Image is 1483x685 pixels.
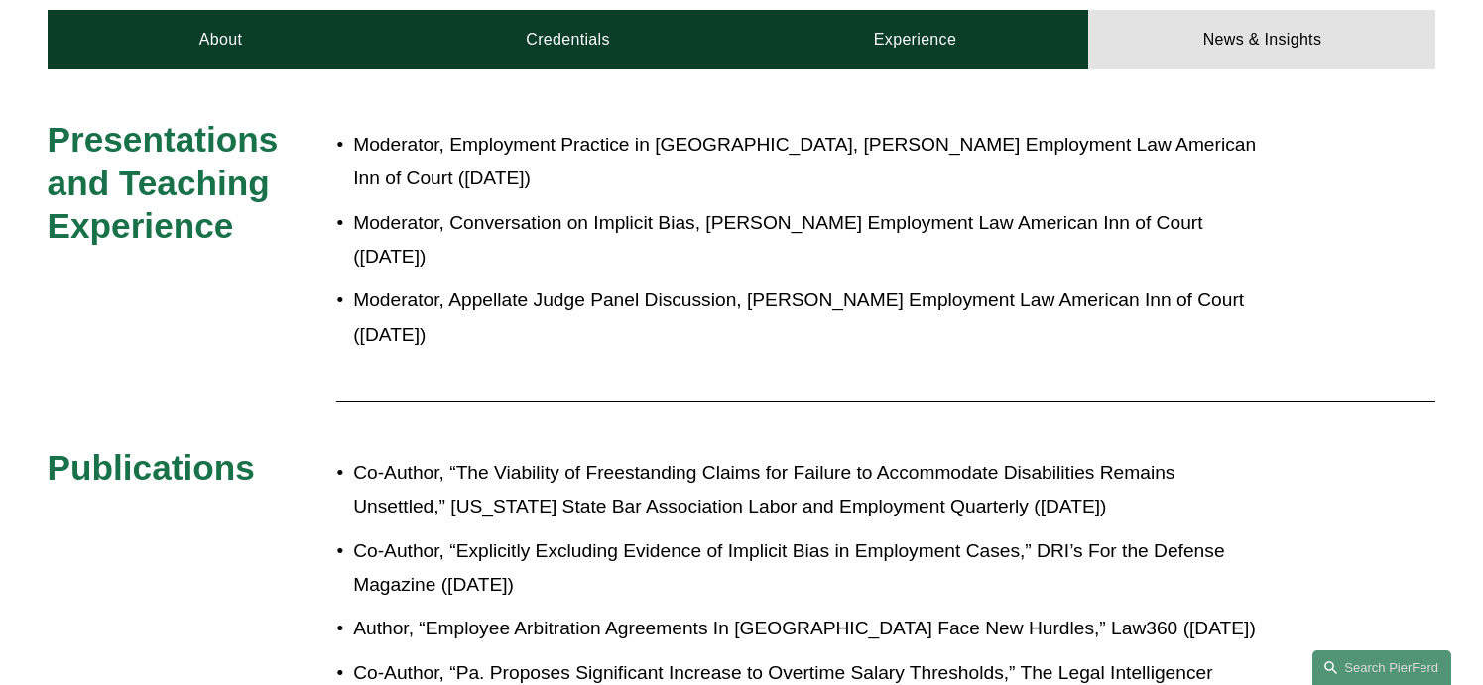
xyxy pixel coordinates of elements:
[353,284,1262,352] p: Moderator, Appellate Judge Panel Discussion, [PERSON_NAME] Employment Law American Inn of Court (...
[48,448,255,487] span: Publications
[48,10,395,69] a: About
[353,128,1262,196] p: Moderator, Employment Practice in [GEOGRAPHIC_DATA], [PERSON_NAME] Employment Law American Inn of...
[353,206,1262,275] p: Moderator, Conversation on Implicit Bias, [PERSON_NAME] Employment Law American Inn of Court ([DA...
[48,120,289,245] span: Presentations and Teaching Experience
[1312,650,1451,685] a: Search this site
[1088,10,1435,69] a: News & Insights
[353,534,1262,603] p: Co-Author, “Explicitly Excluding Evidence of Implicit Bias in Employment Cases,” DRI’s For the De...
[742,10,1089,69] a: Experience
[395,10,742,69] a: Credentials
[353,612,1262,646] p: Author, “Employee Arbitration Agreements In [GEOGRAPHIC_DATA] Face New Hurdles,” Law360 ([DATE])
[353,456,1262,524] p: Co-Author, “The Viability of Freestanding Claims for Failure to Accommodate Disabilities Remains ...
